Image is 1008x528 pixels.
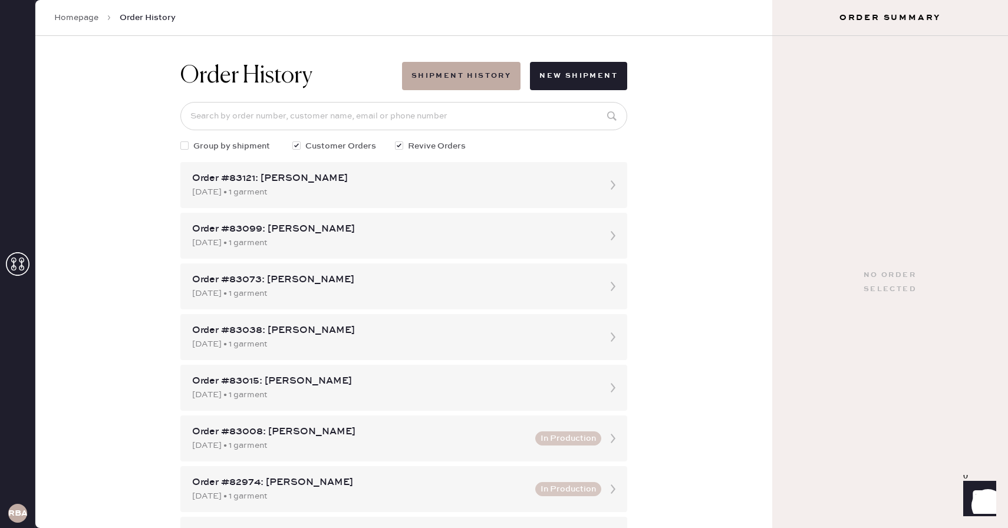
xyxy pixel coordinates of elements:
[192,287,594,300] div: [DATE] • 1 garment
[535,482,601,496] button: In Production
[180,62,312,90] h1: Order History
[192,490,528,503] div: [DATE] • 1 garment
[402,62,521,90] button: Shipment History
[54,12,98,24] a: Homepage
[193,140,270,153] span: Group by shipment
[305,140,376,153] span: Customer Orders
[120,12,176,24] span: Order History
[192,324,594,338] div: Order #83038: [PERSON_NAME]
[192,374,594,388] div: Order #83015: [PERSON_NAME]
[192,273,594,287] div: Order #83073: [PERSON_NAME]
[192,439,528,452] div: [DATE] • 1 garment
[408,140,466,153] span: Revive Orders
[530,62,627,90] button: New Shipment
[772,12,1008,24] h3: Order Summary
[192,222,594,236] div: Order #83099: [PERSON_NAME]
[8,509,27,517] h3: RBA
[192,425,528,439] div: Order #83008: [PERSON_NAME]
[192,338,594,351] div: [DATE] • 1 garment
[192,186,594,199] div: [DATE] • 1 garment
[192,476,528,490] div: Order #82974: [PERSON_NAME]
[192,388,594,401] div: [DATE] • 1 garment
[952,475,1003,526] iframe: Front Chat
[864,268,917,296] div: No order selected
[180,102,627,130] input: Search by order number, customer name, email or phone number
[192,236,594,249] div: [DATE] • 1 garment
[535,431,601,445] button: In Production
[192,171,594,186] div: Order #83121: [PERSON_NAME]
